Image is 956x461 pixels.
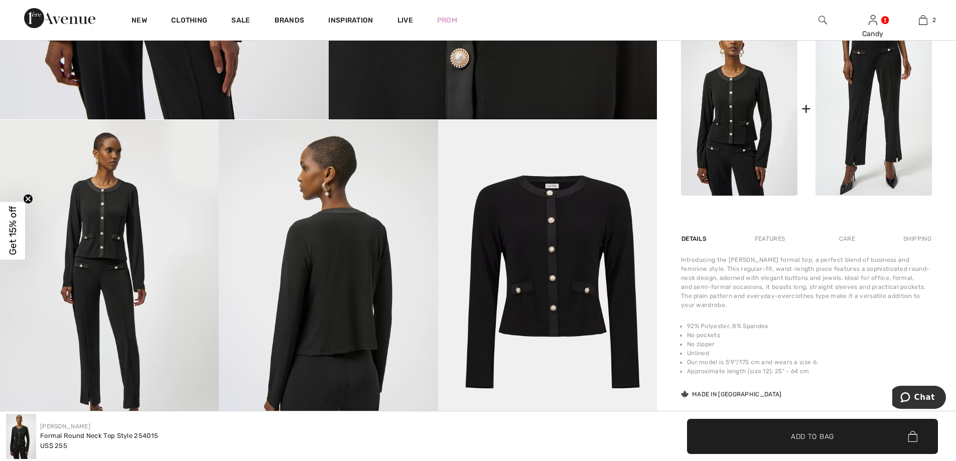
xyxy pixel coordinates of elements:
[687,419,938,454] button: Add to Bag
[746,230,793,248] div: Features
[219,120,438,448] img: Formal Round Neck Top Style 254015. 4
[437,15,457,26] a: Prom
[7,206,19,255] span: Get 15% off
[687,322,932,331] li: 92% Polyester, 8% Spandex
[687,349,932,358] li: Unlined
[831,230,864,248] div: Care
[40,431,158,441] div: Formal Round Neck Top Style 254015
[275,16,305,27] a: Brands
[23,194,33,204] button: Close teaser
[231,16,250,27] a: Sale
[328,16,373,27] span: Inspiration
[171,16,207,27] a: Clothing
[815,21,932,196] img: Mid-Rise Formal Trousers Style 254185
[687,340,932,349] li: No zipper
[791,431,834,441] span: Add to Bag
[687,331,932,340] li: No pockets
[6,414,36,459] img: Formal Round Neck Top Style 254015
[898,14,947,26] a: 2
[901,230,932,248] div: Shipping
[681,21,797,196] img: Formal Round Neck Top Style 254015
[892,386,946,411] iframe: Opens a widget where you can chat to one of our agents
[131,16,147,27] a: New
[24,8,95,28] img: 1ère Avenue
[848,29,897,39] div: Candy
[40,423,90,430] a: [PERSON_NAME]
[681,230,709,248] div: Details
[818,14,827,26] img: search the website
[397,15,413,26] a: Live
[932,16,936,25] span: 2
[687,367,932,376] li: Approximate length (size 12): 25" - 64 cm
[869,14,877,26] img: My Info
[801,97,811,120] div: +
[687,358,932,367] li: Our model is 5'9"/175 cm and wears a size 6.
[681,390,782,399] div: Made in [GEOGRAPHIC_DATA]
[681,255,932,310] div: Introducing the [PERSON_NAME] formal top, a perfect blend of business and feminine style. This re...
[908,431,917,442] img: Bag.svg
[869,15,877,25] a: Sign In
[40,442,67,449] span: US$ 255
[919,14,927,26] img: My Bag
[438,120,657,448] img: Formal Round Neck Top Style 254015. 5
